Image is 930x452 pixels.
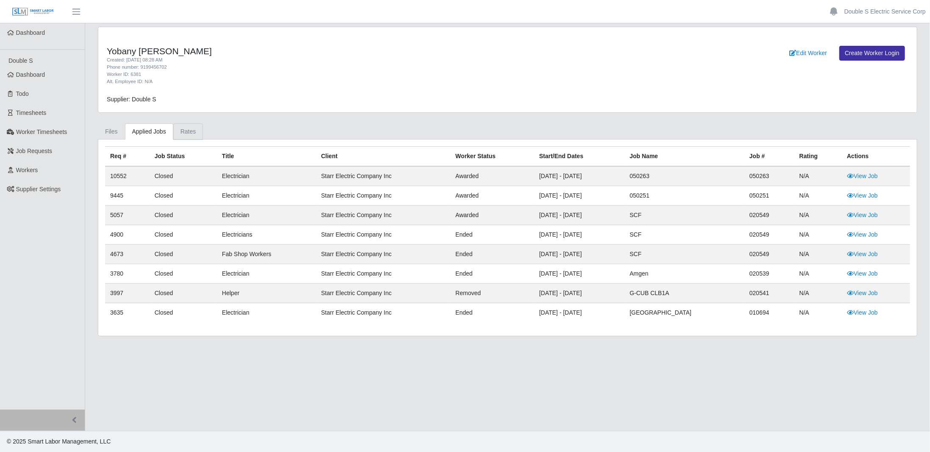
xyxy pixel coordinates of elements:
[16,128,67,135] span: Worker Timesheets
[450,303,534,323] td: ended
[450,284,534,303] td: removed
[744,284,794,303] td: 020541
[150,303,217,323] td: Closed
[450,245,534,264] td: ended
[16,29,45,36] span: Dashboard
[16,167,38,173] span: Workers
[316,166,450,186] td: Starr Electric Company Inc
[847,290,878,296] a: View Job
[16,109,47,116] span: Timesheets
[105,303,150,323] td: 3635
[534,264,625,284] td: [DATE] - [DATE]
[150,264,217,284] td: Closed
[450,206,534,225] td: awarded
[534,225,625,245] td: [DATE] - [DATE]
[744,245,794,264] td: 020549
[316,303,450,323] td: Starr Electric Company Inc
[534,284,625,303] td: [DATE] - [DATE]
[744,206,794,225] td: 020549
[625,186,744,206] td: 050251
[842,147,910,167] th: Actions
[847,231,878,238] a: View Job
[105,225,150,245] td: 4900
[625,303,744,323] td: [GEOGRAPHIC_DATA]
[794,166,842,186] td: N/A
[150,147,217,167] th: Job Status
[794,206,842,225] td: N/A
[150,245,217,264] td: Closed
[534,206,625,225] td: [DATE] - [DATE]
[12,7,54,17] img: SLM Logo
[107,96,156,103] span: Supplier: Double S
[534,303,625,323] td: [DATE] - [DATE]
[794,303,842,323] td: N/A
[847,212,878,218] a: View Job
[16,148,53,154] span: Job Requests
[625,206,744,225] td: SCF
[107,64,569,71] div: Phone number: 9199456702
[625,264,744,284] td: Amgen
[847,173,878,179] a: View Job
[150,225,217,245] td: Closed
[316,225,450,245] td: Starr Electric Company Inc
[534,166,625,186] td: [DATE] - [DATE]
[794,264,842,284] td: N/A
[217,303,316,323] td: Electrician
[316,284,450,303] td: Starr Electric Company Inc
[16,71,45,78] span: Dashboard
[625,245,744,264] td: SCF
[534,245,625,264] td: [DATE] - [DATE]
[450,225,534,245] td: ended
[450,166,534,186] td: awarded
[217,225,316,245] td: Electricians
[316,206,450,225] td: Starr Electric Company Inc
[794,245,842,264] td: N/A
[150,284,217,303] td: Closed
[107,56,569,64] div: Created: [DATE] 08:28 AM
[316,245,450,264] td: Starr Electric Company Inc
[107,46,569,56] h4: Yobany [PERSON_NAME]
[105,245,150,264] td: 4673
[105,186,150,206] td: 9445
[744,186,794,206] td: 050251
[794,284,842,303] td: N/A
[150,206,217,225] td: Closed
[625,284,744,303] td: G-CUB CLB1A
[217,284,316,303] td: Helper
[217,166,316,186] td: Electrician
[173,123,203,140] a: Rates
[534,147,625,167] th: Start/End Dates
[217,245,316,264] td: Fab Shop Workers
[450,264,534,284] td: ended
[105,166,150,186] td: 10552
[125,123,173,140] a: Applied Jobs
[794,186,842,206] td: N/A
[625,166,744,186] td: 050263
[534,186,625,206] td: [DATE] - [DATE]
[844,7,926,16] a: Double S Electric Service Corp
[16,186,61,193] span: Supplier Settings
[7,438,111,445] span: © 2025 Smart Labor Management, LLC
[217,264,316,284] td: Electrician
[847,309,878,316] a: View Job
[744,147,794,167] th: Job #
[105,206,150,225] td: 5057
[450,186,534,206] td: awarded
[98,123,125,140] a: Files
[316,264,450,284] td: Starr Electric Company Inc
[744,303,794,323] td: 010694
[105,264,150,284] td: 3780
[744,225,794,245] td: 020549
[450,147,534,167] th: Worker Status
[625,147,744,167] th: Job Name
[625,225,744,245] td: SCF
[794,225,842,245] td: N/A
[16,90,29,97] span: Todo
[105,147,150,167] th: Req #
[744,264,794,284] td: 020539
[217,147,316,167] th: Title
[847,270,878,277] a: View Job
[217,186,316,206] td: Electrician
[744,166,794,186] td: 050263
[150,166,217,186] td: Closed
